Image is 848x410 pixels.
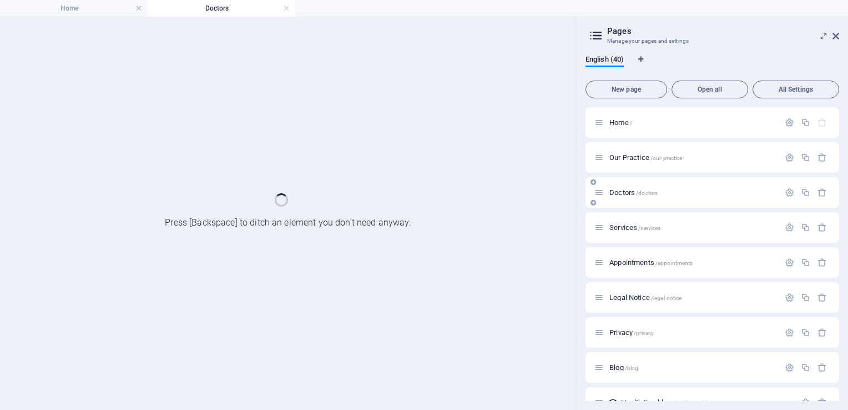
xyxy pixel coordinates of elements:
div: Duplicate [801,293,810,302]
span: /legal-notice [651,295,682,301]
div: Services/services [606,224,779,231]
span: Click to open page [609,293,682,302]
span: All Settings [758,86,834,93]
div: Blog/blog [606,364,779,371]
span: / [630,120,632,126]
div: Duplicate [801,188,810,197]
span: Click to open page [609,328,654,337]
div: Settings [785,223,794,232]
span: Click to open page [609,153,682,162]
h4: Doctors [148,2,295,14]
button: Open all [672,81,748,98]
div: Settings [785,188,794,197]
span: /appointments [655,260,693,266]
div: Settings [785,118,794,127]
div: Duplicate [801,258,810,267]
div: Remove [817,293,827,302]
h2: Pages [607,26,839,36]
span: /services [638,225,660,231]
div: Settings [785,258,794,267]
span: Click to open page [609,118,632,127]
div: Settings [785,153,794,162]
span: /our-practice [650,155,683,161]
span: Click to open page [609,223,660,232]
div: Settings [785,363,794,372]
div: Remove [817,328,827,337]
div: The startpage cannot be deleted [817,118,827,127]
span: /health-tips-blog-item [673,400,727,406]
div: Appointments/appointments [606,259,779,266]
div: Duplicate [801,118,810,127]
div: Remove [817,398,827,407]
button: New page [585,81,667,98]
div: Remove [817,153,827,162]
div: Legal Notice/legal-notice [606,294,779,301]
div: Settings [785,328,794,337]
div: Remove [817,258,827,267]
span: Open all [677,86,743,93]
div: Duplicate [801,153,810,162]
span: New page [590,86,662,93]
div: Settings [801,398,810,407]
div: Duplicate [801,328,810,337]
span: Click to open page [609,363,638,372]
div: Settings [785,293,794,302]
div: Duplicate [801,363,810,372]
div: Remove [817,363,827,372]
div: Home/ [606,119,779,126]
span: /doctors [636,190,658,196]
button: All Settings [753,81,839,98]
div: Remove [817,223,827,232]
span: Click to open page [609,258,693,267]
div: Health tips blog/health-tips-blog-item [618,399,795,406]
span: English (40) [585,53,624,68]
div: Remove [817,188,827,197]
span: /privacy [634,330,654,336]
div: Duplicate [801,223,810,232]
div: This layout is used as a template for all items (e.g. a blog post) of this collection. The conten... [608,398,618,407]
span: Doctors [609,188,658,197]
div: Doctors/doctors [606,189,779,196]
div: Privacy/privacy [606,329,779,336]
span: /blog [625,365,639,371]
div: Our Practice/our-practice [606,154,779,161]
div: Language Tabs [585,55,839,76]
h3: Manage your pages and settings [607,36,817,46]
